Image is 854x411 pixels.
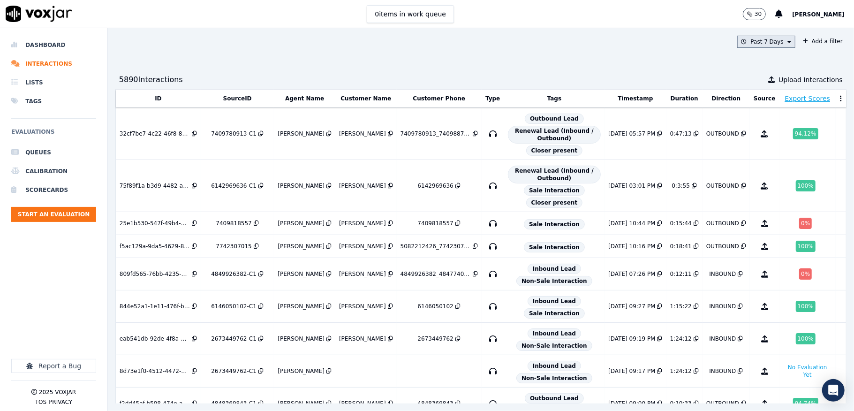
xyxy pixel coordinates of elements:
[120,303,190,310] div: 844e52a1-1e11-476f-b2c4-ad74763c8408
[525,114,584,124] span: Outbound Lead
[706,243,739,250] div: OUTBOUND
[418,335,453,342] div: 2673449762
[755,10,762,18] p: 30
[743,8,775,20] button: 30
[278,303,325,310] div: [PERSON_NAME]
[670,270,692,278] div: 0:12:11
[524,308,585,319] span: Sale Interaction
[672,182,690,190] div: 0:3:55
[120,220,190,227] div: 25e1b530-547f-49b4-b5b2-ca27abfcad5e
[278,335,325,342] div: [PERSON_NAME]
[339,303,386,310] div: [PERSON_NAME]
[120,270,190,278] div: 809fd565-76bb-4235-ab36-e38aabb1830c
[11,207,96,222] button: Start an Evaluation
[418,303,453,310] div: 6146050102
[339,130,386,137] div: [PERSON_NAME]
[796,301,816,312] div: 100 %
[608,367,655,375] div: [DATE] 09:17 PM
[796,333,816,344] div: 100 %
[120,130,190,137] div: 32cf7be7-4c22-46f8-8b18-1b564a22157a
[524,219,585,229] span: Sale Interaction
[413,95,465,102] button: Customer Phone
[120,367,190,375] div: 8d73e1f0-4512-4472-94d7-47e9e412a259
[223,95,252,102] button: SourceID
[524,185,585,196] span: Sale Interaction
[11,54,96,73] li: Interactions
[793,398,818,409] div: 94.74 %
[822,379,845,402] div: Open Intercom Messenger
[401,130,471,137] div: 7409780913_7409887408
[528,264,581,274] span: Inbound Lead
[367,5,454,23] button: 0items in work queue
[278,270,325,278] div: [PERSON_NAME]
[799,218,812,229] div: 0 %
[737,36,795,48] button: Past 7 Days
[670,400,692,407] div: 0:10:33
[712,95,741,102] button: Direction
[401,270,471,278] div: 4849926382_4847740001
[608,243,655,250] div: [DATE] 10:16 PM
[528,296,581,306] span: Inbound Lead
[11,162,96,181] a: Calibration
[709,270,736,278] div: INBOUND
[508,166,601,183] span: Renewal Lead (Inbound / Outbound)
[211,182,257,190] div: 6142969636-C1
[155,95,161,102] button: ID
[339,335,386,342] div: [PERSON_NAME]
[401,243,471,250] div: 5082212426_7742307015
[528,328,581,339] span: Inbound Lead
[670,130,692,137] div: 0:47:13
[120,182,190,190] div: 75f89f1a-b3d9-4482-a44f-b6f29530a027
[608,335,655,342] div: [DATE] 09:19 PM
[792,8,854,20] button: [PERSON_NAME]
[524,242,585,252] span: Sale Interaction
[796,241,816,252] div: 100 %
[547,95,561,102] button: Tags
[11,126,96,143] h6: Evaluations
[528,361,581,371] span: Inbound Lead
[39,388,76,396] p: 2025 Voxjar
[670,220,692,227] div: 0:15:44
[119,74,183,85] div: 5890 Interaction s
[525,393,584,403] span: Outbound Lead
[706,400,739,407] div: OUTBOUND
[278,182,325,190] div: [PERSON_NAME]
[211,303,257,310] div: 6146050102-C1
[670,303,692,310] div: 1:15:22
[216,243,251,250] div: 7742307015
[608,220,655,227] div: [DATE] 10:44 PM
[516,373,592,383] span: Non-Sale Interaction
[211,270,257,278] div: 4849926382-C1
[11,73,96,92] a: Lists
[120,243,190,250] div: f5ac129a-9da5-4629-88d5-ff08f9f86aad
[526,198,583,208] span: Closer present
[709,303,736,310] div: INBOUND
[211,367,257,375] div: 2673449762-C1
[792,11,845,18] span: [PERSON_NAME]
[670,243,692,250] div: 0:18:41
[768,75,843,84] button: Upload Interactions
[339,270,386,278] div: [PERSON_NAME]
[211,130,257,137] div: 7409780913-C1
[11,92,96,111] a: Tags
[485,95,500,102] button: Type
[516,341,592,351] span: Non-Sale Interaction
[799,36,846,47] button: Add a filter
[6,6,72,22] img: voxjar logo
[339,220,386,227] div: [PERSON_NAME]
[709,335,736,342] div: INBOUND
[778,75,843,84] span: Upload Interactions
[339,243,386,250] div: [PERSON_NAME]
[120,335,190,342] div: eab541db-92de-4f8a-b993-3146cd578f95
[709,367,736,375] div: INBOUND
[785,94,830,103] button: Export Scores
[11,36,96,54] a: Dashboard
[120,400,190,407] div: f2dd45af-b598-474e-a4a8-6a67a17e46ad
[216,220,251,227] div: 7409818557
[706,182,739,190] div: OUTBOUND
[49,398,72,406] button: Privacy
